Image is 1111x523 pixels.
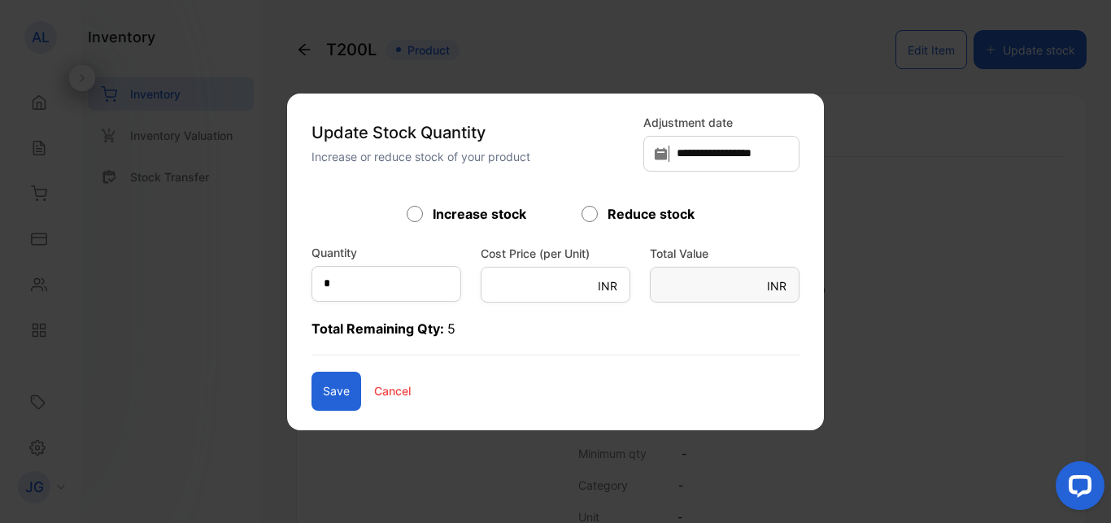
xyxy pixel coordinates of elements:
[767,277,786,294] p: INR
[650,245,799,262] label: Total Value
[598,277,617,294] p: INR
[608,204,695,224] label: Reduce stock
[312,319,799,355] p: Total Remaining Qty:
[312,148,634,165] p: Increase or reduce stock of your product
[1043,455,1111,523] iframe: LiveChat chat widget
[312,244,357,261] label: Quantity
[447,320,455,337] span: 5
[481,245,630,262] label: Cost Price (per Unit)
[433,204,526,224] label: Increase stock
[374,382,411,399] p: Cancel
[643,114,799,131] label: Adjustment date
[312,120,634,145] p: Update Stock Quantity
[312,372,361,411] button: Save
